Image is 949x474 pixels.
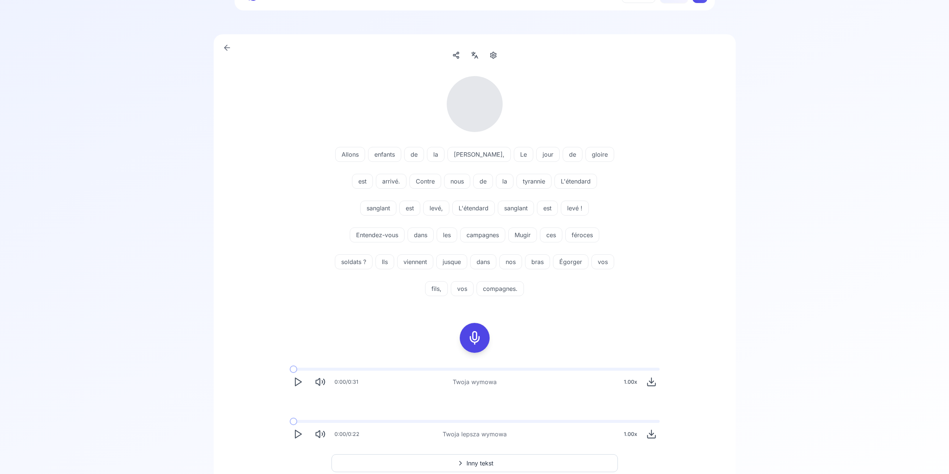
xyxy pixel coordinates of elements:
[336,150,365,159] span: Allons
[621,374,640,389] div: 1.00 x
[470,254,496,269] button: dans
[335,254,373,269] button: soldats ?
[424,204,449,213] span: levé,
[447,147,511,162] button: [PERSON_NAME],
[452,201,495,216] button: L'étendard
[499,254,522,269] button: nos
[553,254,588,269] button: Égorger
[496,174,513,189] button: la
[331,454,618,472] button: Inny tekst
[537,201,558,216] button: est
[368,150,401,159] span: enfants
[404,147,424,162] button: de
[400,204,420,213] span: est
[586,150,614,159] span: gloire
[409,174,441,189] button: Contre
[453,377,497,386] div: Twoja wymowa
[621,427,640,442] div: 1.00 x
[376,177,406,186] span: arrivé.
[514,147,533,162] button: Le
[500,257,522,266] span: nos
[498,201,534,216] button: sanglant
[451,284,473,293] span: vos
[397,257,433,266] span: viennent
[563,147,582,162] button: de
[517,177,551,186] span: tyrannie
[427,147,444,162] button: la
[425,281,448,296] button: fils,
[477,284,524,293] span: compagnes.
[537,204,557,213] span: est
[563,150,582,159] span: de
[334,430,359,438] div: 0:00 / 0:22
[405,150,424,159] span: de
[561,204,588,213] span: levé !
[443,430,507,439] div: Twoja lepsza wymowa
[540,227,562,242] button: ces
[471,257,496,266] span: dans
[397,254,433,269] button: viennent
[516,174,552,189] button: tyrannie
[496,177,513,186] span: la
[427,150,444,159] span: la
[466,459,493,468] span: Inny tekst
[436,254,467,269] button: jusque
[643,374,660,390] button: Download audio
[376,174,406,189] button: arrivé.
[540,230,562,239] span: ces
[408,227,434,242] button: dans
[498,204,534,213] span: sanglant
[477,281,524,296] button: compagnes.
[460,227,505,242] button: campagnes
[352,177,373,186] span: est
[561,201,589,216] button: levé !
[368,147,401,162] button: enfants
[565,227,599,242] button: féroces
[643,426,660,442] button: Download audio
[335,147,365,162] button: Allons
[508,227,537,242] button: Mugir
[312,426,329,442] button: Mute
[585,147,614,162] button: gloire
[525,254,550,269] button: bras
[361,204,396,213] span: sanglant
[473,174,493,189] button: de
[554,174,597,189] button: L'étendard
[514,150,533,159] span: Le
[425,284,447,293] span: fils,
[437,257,467,266] span: jusque
[453,204,494,213] span: L'étendard
[566,230,599,239] span: féroces
[376,257,394,266] span: Ils
[437,230,457,239] span: les
[444,177,470,186] span: nous
[350,227,405,242] button: Entendez-vous
[335,257,372,266] span: soldats ?
[474,177,493,186] span: de
[290,426,306,442] button: Play
[360,201,396,216] button: sanglant
[525,257,550,266] span: bras
[399,201,420,216] button: est
[352,174,373,189] button: est
[553,257,588,266] span: Égorger
[290,374,306,390] button: Play
[537,150,559,159] span: jour
[334,378,358,386] div: 0:00 / 0:31
[592,257,614,266] span: vos
[423,201,449,216] button: levé,
[461,230,505,239] span: campagnes
[375,254,394,269] button: Ils
[410,177,441,186] span: Contre
[591,254,614,269] button: vos
[312,374,329,390] button: Mute
[408,230,433,239] span: dans
[444,174,470,189] button: nous
[536,147,560,162] button: jour
[451,281,474,296] button: vos
[555,177,597,186] span: L'étendard
[437,227,457,242] button: les
[448,150,510,159] span: [PERSON_NAME],
[509,230,537,239] span: Mugir
[350,230,404,239] span: Entendez-vous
